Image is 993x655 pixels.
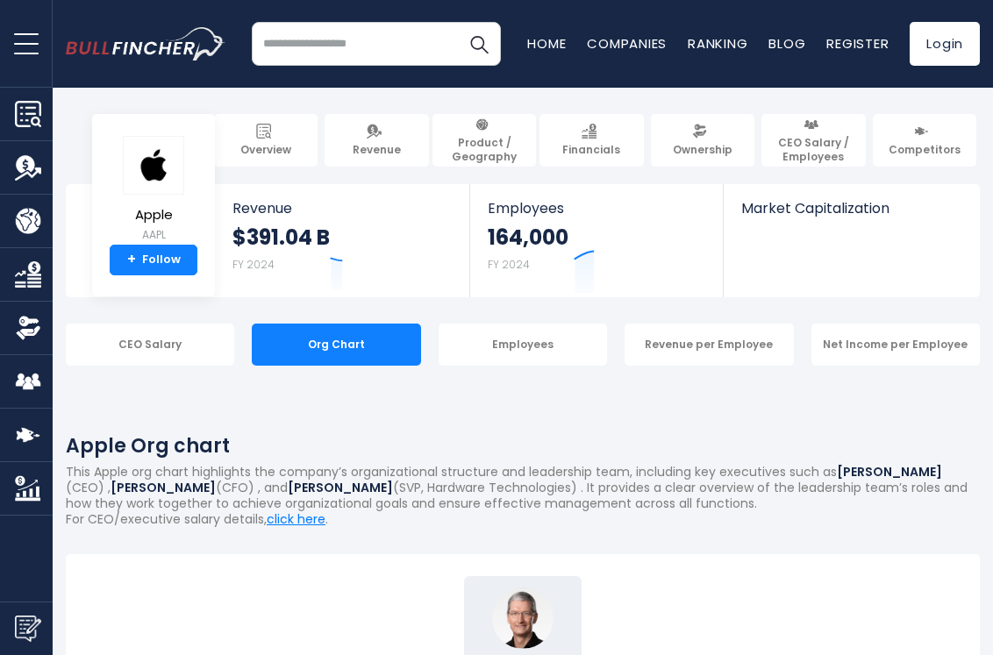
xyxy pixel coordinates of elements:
[267,510,325,528] a: click here
[288,479,393,496] b: [PERSON_NAME]
[123,208,184,223] span: Apple
[111,479,216,496] b: [PERSON_NAME]
[539,114,643,167] a: Financials
[66,511,980,527] p: For CEO/executive salary details, .
[811,324,980,366] div: Net Income per Employee
[488,200,706,217] span: Employees
[66,464,980,512] p: This Apple org chart highlights the company’s organizational structure and leadership team, inclu...
[457,22,501,66] button: Search
[761,114,865,167] a: CEO Salary / Employees
[673,143,732,157] span: Ownership
[232,257,275,272] small: FY 2024
[873,114,976,167] a: Competitors
[562,143,620,157] span: Financials
[15,315,41,341] img: Ownership
[240,143,291,157] span: Overview
[325,114,428,167] a: Revenue
[741,200,961,217] span: Market Capitalization
[769,136,857,163] span: CEO Salary / Employees
[440,136,528,163] span: Product / Geography
[488,224,568,251] strong: 164,000
[910,22,980,66] a: Login
[215,184,470,297] a: Revenue $391.04 B FY 2024
[492,587,554,649] img: Tim Cook
[625,324,793,366] div: Revenue per Employee
[122,135,185,245] a: Apple AAPL
[439,324,607,366] div: Employees
[470,184,724,297] a: Employees 164,000 FY 2024
[110,245,197,276] a: +Follow
[527,34,566,53] a: Home
[889,143,961,157] span: Competitors
[826,34,889,53] a: Register
[66,27,252,61] a: Go to homepage
[651,114,754,167] a: Ownership
[123,227,184,243] small: AAPL
[127,252,136,267] strong: +
[66,431,980,460] h1: Apple Org chart
[432,114,536,167] a: Product / Geography
[353,143,401,157] span: Revenue
[768,34,805,53] a: Blog
[214,114,318,167] a: Overview
[488,257,530,272] small: FY 2024
[123,136,184,195] img: AAPL logo
[587,34,667,53] a: Companies
[688,34,747,53] a: Ranking
[232,200,453,217] span: Revenue
[252,324,420,366] div: Org Chart
[724,184,978,246] a: Market Capitalization
[66,324,234,366] div: CEO Salary
[837,463,942,481] b: [PERSON_NAME]
[66,27,225,61] img: bullfincher logo
[232,224,330,251] strong: $391.04 B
